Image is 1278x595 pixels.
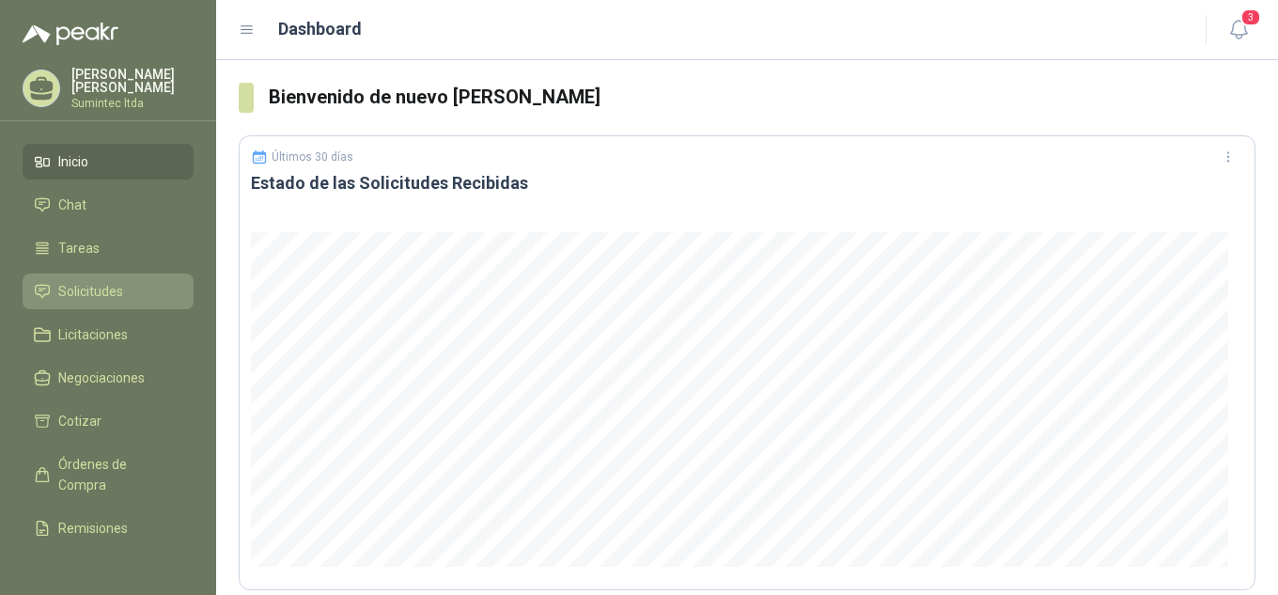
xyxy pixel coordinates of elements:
[1240,8,1261,26] span: 3
[23,144,194,180] a: Inicio
[23,317,194,352] a: Licitaciones
[269,83,1255,112] h3: Bienvenido de nuevo [PERSON_NAME]
[58,151,88,172] span: Inicio
[71,68,194,94] p: [PERSON_NAME] [PERSON_NAME]
[23,510,194,546] a: Remisiones
[23,230,194,266] a: Tareas
[23,403,194,439] a: Cotizar
[23,360,194,396] a: Negociaciones
[251,172,1243,195] h3: Estado de las Solicitudes Recibidas
[272,150,353,164] p: Últimos 30 días
[58,324,128,345] span: Licitaciones
[71,98,194,109] p: Sumintec ltda
[278,16,362,42] h1: Dashboard
[23,23,118,45] img: Logo peakr
[23,274,194,309] a: Solicitudes
[1222,13,1255,47] button: 3
[23,446,194,503] a: Órdenes de Compra
[58,368,145,388] span: Negociaciones
[58,238,100,258] span: Tareas
[23,187,194,223] a: Chat
[58,454,176,495] span: Órdenes de Compra
[58,281,123,302] span: Solicitudes
[58,411,101,431] span: Cotizar
[58,195,86,215] span: Chat
[58,518,128,539] span: Remisiones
